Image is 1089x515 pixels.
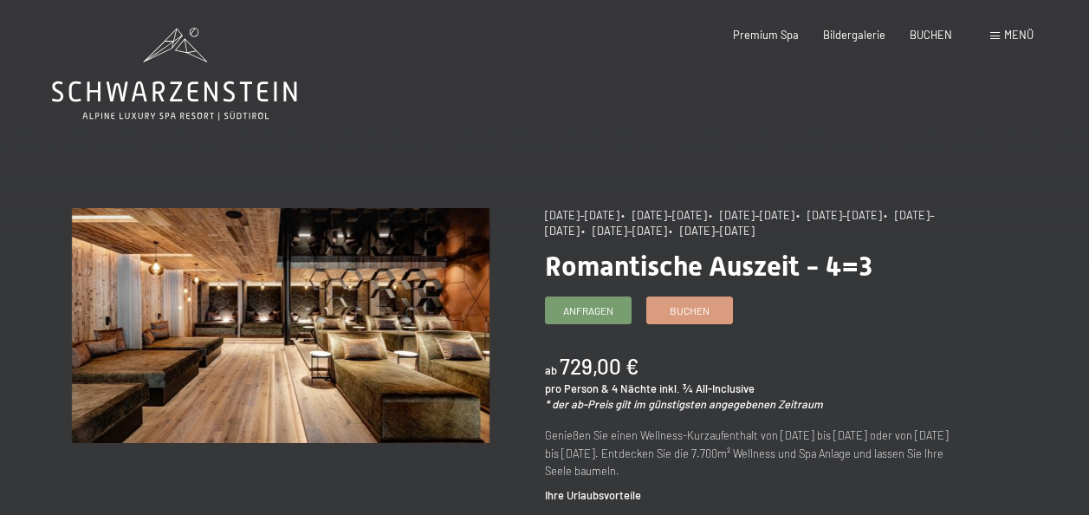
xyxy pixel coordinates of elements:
[647,297,732,323] a: Buchen
[670,303,710,318] span: Buchen
[796,208,882,222] span: • [DATE]–[DATE]
[733,28,799,42] a: Premium Spa
[545,397,823,411] em: * der ab-Preis gilt im günstigsten angegebenen Zeitraum
[560,354,638,379] b: 729,00 €
[545,488,641,502] strong: Ihre Urlaubsvorteile
[910,28,952,42] a: BUCHEN
[1004,28,1034,42] span: Menü
[72,208,489,443] img: Romantische Auszeit - 4=3
[612,381,657,395] span: 4 Nächte
[563,303,613,318] span: Anfragen
[823,28,885,42] a: Bildergalerie
[545,208,619,222] span: [DATE]–[DATE]
[621,208,707,222] span: • [DATE]–[DATE]
[545,363,557,377] span: ab
[709,208,794,222] span: • [DATE]–[DATE]
[545,427,963,479] p: Genießen Sie einen Wellness-Kurzaufenthalt von [DATE] bis [DATE] oder von [DATE] bis [DATE]. Entd...
[659,381,755,395] span: inkl. ¾ All-Inclusive
[581,224,667,238] span: • [DATE]–[DATE]
[545,250,872,283] span: Romantische Auszeit - 4=3
[545,381,609,395] span: pro Person &
[545,208,935,238] span: • [DATE]–[DATE]
[546,297,631,323] a: Anfragen
[669,224,755,238] span: • [DATE]–[DATE]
